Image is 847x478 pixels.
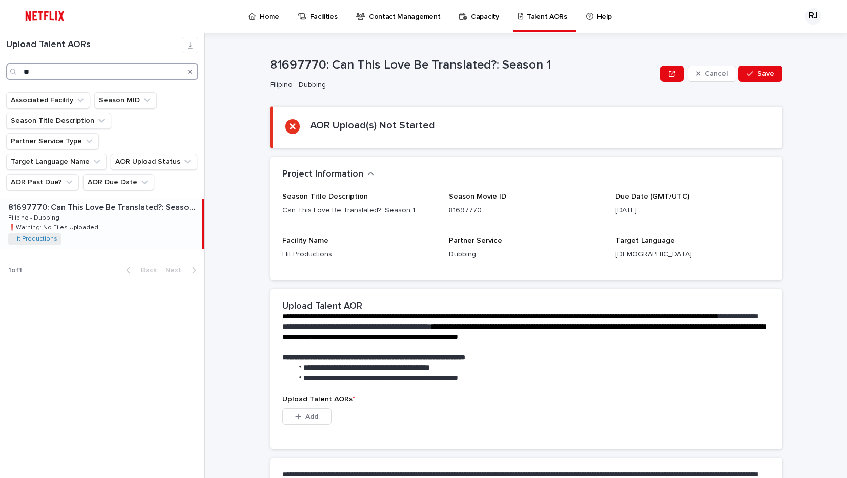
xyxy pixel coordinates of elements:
p: 81697770: Can This Love Be Translated?: Season 1 [8,201,200,212]
h2: Upload Talent AOR [282,301,362,312]
span: Back [135,267,157,274]
p: Dubbing [449,249,603,260]
span: Add [305,413,318,420]
span: Upload Talent AORs [282,396,355,403]
span: Facility Name [282,237,328,244]
button: Target Language Name [6,154,107,170]
button: Next [161,266,204,275]
button: AOR Upload Status [111,154,197,170]
span: Season Title Description [282,193,368,200]
p: 81697770: Can This Love Be Translated?: Season 1 [270,58,657,73]
button: Add [282,408,332,425]
button: Season MID [94,92,157,108]
span: Season Movie ID [449,193,506,200]
button: Back [118,266,161,275]
img: ifQbXi3ZQGMSEF7WDB7W [20,6,69,27]
p: [DATE] [615,205,770,216]
p: Filipino - Dubbing [270,81,653,90]
p: Hit Productions [282,249,437,260]
h2: Project Information [282,169,363,180]
button: Associated Facility [6,92,90,108]
button: AOR Due Date [83,174,154,190]
button: Cancel [688,66,737,82]
p: ❗️Warning: No Files Uploaded [8,222,100,231]
span: Partner Service [449,237,502,244]
button: Save [738,66,782,82]
input: Search [6,63,198,80]
h2: AOR Upload(s) Not Started [310,119,435,132]
span: Next [165,267,188,274]
button: Season Title Description [6,113,111,129]
span: Save [757,70,774,77]
button: Project Information [282,169,375,180]
div: RJ [805,8,821,25]
span: Cancel [705,70,728,77]
p: [DEMOGRAPHIC_DATA] [615,249,770,260]
p: Can This Love Be Translated?: Season 1 [282,205,437,216]
p: 81697770 [449,205,603,216]
p: Filipino - Dubbing [8,212,61,222]
a: Hit Productions [12,235,57,243]
span: Target Language [615,237,675,244]
h1: Upload Talent AORs [6,39,182,51]
span: Due Date (GMT/UTC) [615,193,689,200]
button: AOR Past Due? [6,174,79,190]
button: Partner Service Type [6,133,99,149]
